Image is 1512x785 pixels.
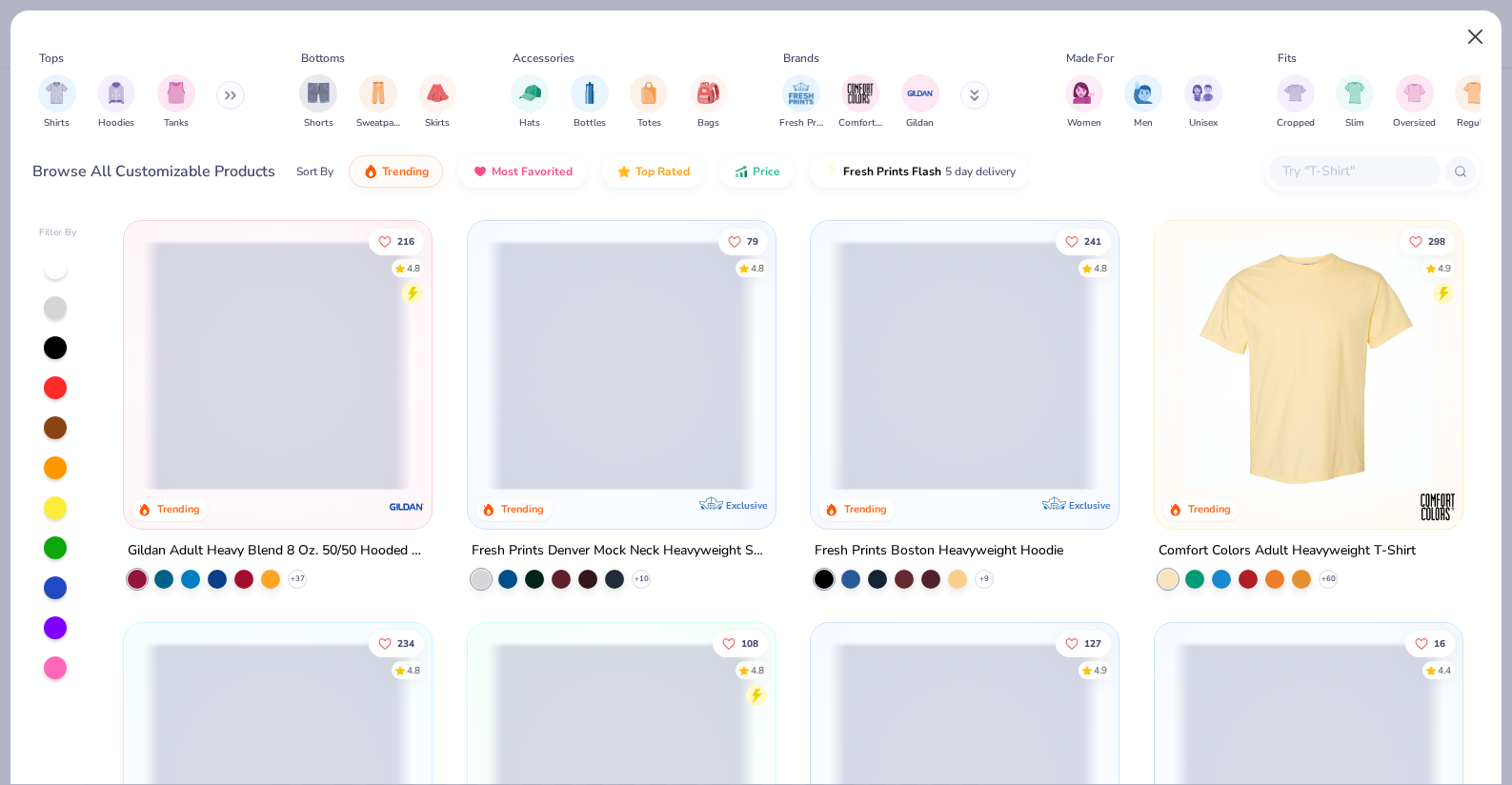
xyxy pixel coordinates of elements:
[1438,261,1451,275] div: 4.9
[418,74,456,131] div: filter for Skirts
[751,261,764,275] div: 4.8
[690,74,728,131] button: filter button
[906,116,934,131] span: Gildan
[846,79,875,108] img: Comfort Colors Image
[418,74,456,131] button: filter button
[697,116,719,131] span: Bags
[38,74,76,131] div: filter for Shirts
[1455,74,1493,131] div: filter for Regular
[1438,663,1451,677] div: 4.4
[349,155,443,188] button: Trending
[157,74,195,131] div: filter for Tanks
[1428,236,1445,246] span: 298
[574,116,606,131] span: Bottles
[397,236,414,246] span: 216
[472,538,772,562] div: Fresh Prints Denver Mock Neck Heavyweight Sweatshirt
[458,155,587,188] button: Most Favorited
[44,116,70,131] span: Shirts
[1184,74,1222,131] button: filter button
[38,74,76,131] button: filter button
[979,573,989,584] span: + 9
[492,164,573,179] span: Most Favorited
[1344,82,1365,104] img: Slim Image
[1189,116,1218,131] span: Unisex
[810,155,1030,188] button: Fresh Prints Flash5 day delivery
[301,50,345,67] div: Bottoms
[97,74,135,131] div: filter for Hoodies
[901,74,939,131] div: filter for Gildan
[787,79,816,108] img: Fresh Prints Image
[32,160,275,183] div: Browse All Customizable Products
[725,498,766,511] span: Exclusive
[779,74,823,131] button: filter button
[1084,236,1101,246] span: 241
[1184,74,1222,131] div: filter for Unisex
[1278,50,1297,67] div: Fits
[1336,74,1374,131] div: filter for Slim
[1463,82,1485,104] img: Regular Image
[369,630,424,656] button: Like
[815,538,1063,562] div: Fresh Prints Boston Heavyweight Hoodie
[164,116,189,131] span: Tanks
[1073,82,1095,104] img: Women Image
[1320,573,1335,584] span: + 60
[635,164,690,179] span: Top Rated
[296,163,333,180] div: Sort By
[901,74,939,131] button: filter button
[1066,50,1114,67] div: Made For
[368,82,389,104] img: Sweatpants Image
[1277,74,1315,131] button: filter button
[602,155,704,188] button: Top Rated
[1067,116,1101,131] span: Women
[407,663,420,677] div: 4.8
[843,164,941,179] span: Fresh Prints Flash
[1084,638,1101,648] span: 127
[751,663,764,677] div: 4.8
[719,155,795,188] button: Price
[1280,160,1427,182] input: Try "T-Shirt"
[519,116,540,131] span: Hats
[1393,74,1436,131] div: filter for Oversized
[616,164,632,179] img: TopRated.gif
[1434,638,1445,648] span: 16
[1455,74,1493,131] button: filter button
[1418,487,1456,525] img: Comfort Colors logo
[637,116,661,131] span: Totes
[1458,19,1494,55] button: Close
[1094,261,1107,275] div: 4.8
[513,50,575,67] div: Accessories
[1403,82,1425,104] img: Oversized Image
[1069,498,1110,511] span: Exclusive
[1133,82,1154,104] img: Men Image
[906,79,935,108] img: Gildan Image
[1159,538,1416,562] div: Comfort Colors Adult Heavyweight T-Shirt
[718,228,768,254] button: Like
[427,82,449,104] img: Skirts Image
[1134,116,1153,131] span: Men
[571,74,609,131] button: filter button
[1345,116,1364,131] span: Slim
[304,116,333,131] span: Shorts
[39,50,64,67] div: Tops
[1056,228,1111,254] button: Like
[425,116,450,131] span: Skirts
[299,74,337,131] button: filter button
[46,82,68,104] img: Shirts Image
[128,538,428,562] div: Gildan Adult Heavy Blend 8 Oz. 50/50 Hooded Sweatshirt
[697,82,718,104] img: Bags Image
[571,74,609,131] div: filter for Bottles
[1457,116,1491,131] span: Regular
[299,74,337,131] div: filter for Shorts
[638,82,659,104] img: Totes Image
[1405,630,1455,656] button: Like
[511,74,549,131] div: filter for Hats
[945,161,1016,183] span: 5 day delivery
[388,487,426,525] img: Gildan logo
[382,164,429,179] span: Trending
[511,74,549,131] button: filter button
[1124,74,1162,131] div: filter for Men
[783,50,819,67] div: Brands
[97,74,135,131] button: filter button
[1065,74,1103,131] div: filter for Women
[747,236,758,246] span: 79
